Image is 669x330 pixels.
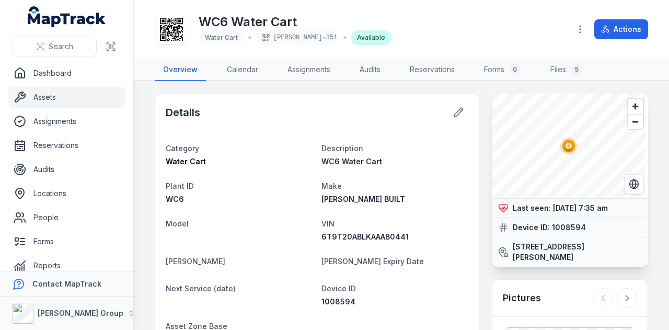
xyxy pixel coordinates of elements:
a: People [8,207,125,228]
span: Make [321,181,342,190]
span: Water Cart [205,33,238,41]
span: Next Service (date) [166,284,236,293]
span: WC6 [166,195,184,203]
strong: 1008594 [552,222,586,233]
strong: Contact MapTrack [32,279,101,288]
span: [PERSON_NAME] Expiry Date [321,257,424,266]
a: MapTrack [28,6,106,27]
span: Device ID [321,284,356,293]
button: Search [13,37,97,56]
strong: [STREET_ADDRESS][PERSON_NAME] [513,242,642,263]
span: Category [166,144,199,153]
a: Audits [8,159,125,180]
span: Description [321,144,363,153]
a: Reservations [8,135,125,156]
span: [DATE] 7:35 am [553,203,608,212]
a: Reports [8,255,125,276]
button: Switch to Satellite View [624,174,644,194]
a: Overview [155,59,206,81]
div: Available [351,30,391,45]
span: Search [49,41,73,52]
button: Actions [594,19,648,39]
button: Zoom out [628,114,643,129]
span: Plant ID [166,181,194,190]
div: [PERSON_NAME]-351 [256,30,339,45]
a: Locations [8,183,125,204]
a: Reservations [401,59,463,81]
h2: Details [166,105,200,120]
strong: [PERSON_NAME] Group [38,309,123,317]
a: Files5 [542,59,591,81]
a: Audits [351,59,389,81]
span: WC6 Water Cart [321,157,382,166]
span: [PERSON_NAME] [166,257,225,266]
a: Assets [8,87,125,108]
a: Forms0 [476,59,529,81]
span: Water Cart [166,157,206,166]
span: 6T9T20ABLKAAAB0441 [321,232,409,241]
h3: Pictures [503,291,541,305]
h1: WC6 Water Cart [199,14,391,30]
a: Assignments [279,59,339,81]
a: Forms [8,231,125,252]
strong: Last seen: [513,203,551,213]
strong: Device ID: [513,222,550,233]
a: Calendar [218,59,267,81]
div: 5 [570,63,583,76]
a: Dashboard [8,63,125,84]
canvas: Map [492,94,645,198]
a: Assignments [8,111,125,132]
span: VIN [321,219,334,228]
div: 0 [509,63,521,76]
button: Zoom in [628,99,643,114]
time: 18/08/2025, 7:35:27 am [553,203,608,212]
span: Model [166,219,189,228]
span: [PERSON_NAME] BUILT [321,195,405,203]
